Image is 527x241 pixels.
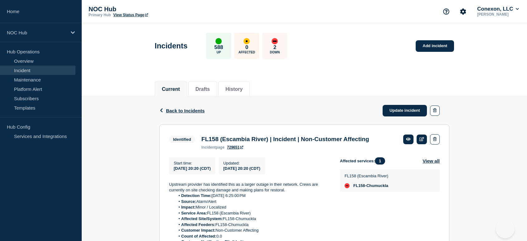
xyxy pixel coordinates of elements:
li: FL158-Chumuckla [175,222,330,228]
div: up [215,38,222,44]
strong: Affected Site/System: [181,216,223,221]
p: Primary Hub [89,13,111,17]
li: Alarm/Alert [175,199,330,204]
button: Current [162,86,180,92]
strong: Affected Feeders: [181,222,215,227]
a: View Status Page [113,13,148,17]
p: page [201,145,225,150]
h3: FL158 (Escambia River) | Incident | Non-Customer Affecting [201,136,369,143]
button: History [225,86,243,92]
button: Account settings [457,5,470,18]
div: [DATE] 20:20 (CDT) [223,165,260,171]
span: 1 [375,157,385,165]
button: View all [423,157,440,165]
a: Add incident [416,40,454,52]
p: FL158 (Escambia River) [345,174,388,178]
span: incident [201,145,216,150]
li: 0.0 [175,234,330,239]
iframe: Help Scout Beacon - Open [496,219,515,238]
strong: Service Area: [181,211,207,215]
li: FL158 (Escambia River) [175,210,330,216]
button: Back to Incidents [159,108,205,113]
li: Minor / Localized [175,204,330,210]
a: Update incident [383,105,427,116]
span: FL158-Chumuckla [353,183,388,188]
span: Identified [169,136,195,143]
li: FL158-Chumuckla [175,216,330,222]
button: Drafts [196,86,210,92]
p: Updated : [223,161,260,165]
strong: Count of Affected: [181,234,216,239]
div: down [345,183,350,188]
p: NOC Hub [7,30,67,35]
p: 0 [245,44,248,51]
strong: Source: [181,199,196,204]
p: Start time : [174,161,211,165]
p: 588 [214,44,223,51]
button: Conexon, LLC [476,6,520,12]
p: Affected [239,51,255,54]
span: Back to Incidents [166,108,205,113]
span: [DATE] 20:20 (CDT) [174,166,211,171]
button: Support [440,5,453,18]
h1: Incidents [155,42,187,50]
strong: Impact: [181,205,196,209]
li: Non-Customer Affecting [175,228,330,233]
p: Down [270,51,280,54]
p: NOC Hub [89,6,213,13]
a: 729651 [227,145,243,150]
span: Affected services: [340,157,388,165]
strong: Customer Impact: [181,228,216,233]
p: 2 [273,44,276,51]
div: down [272,38,278,44]
li: [DATE] 6:25:00 PM [175,193,330,199]
strong: Detection Time: [181,193,211,198]
p: Up [216,51,221,54]
div: affected [244,38,250,44]
p: Upstream provider has identified this as a larger outage in their network. Crews are currently on... [169,182,330,193]
p: [PERSON_NAME] [476,12,520,17]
